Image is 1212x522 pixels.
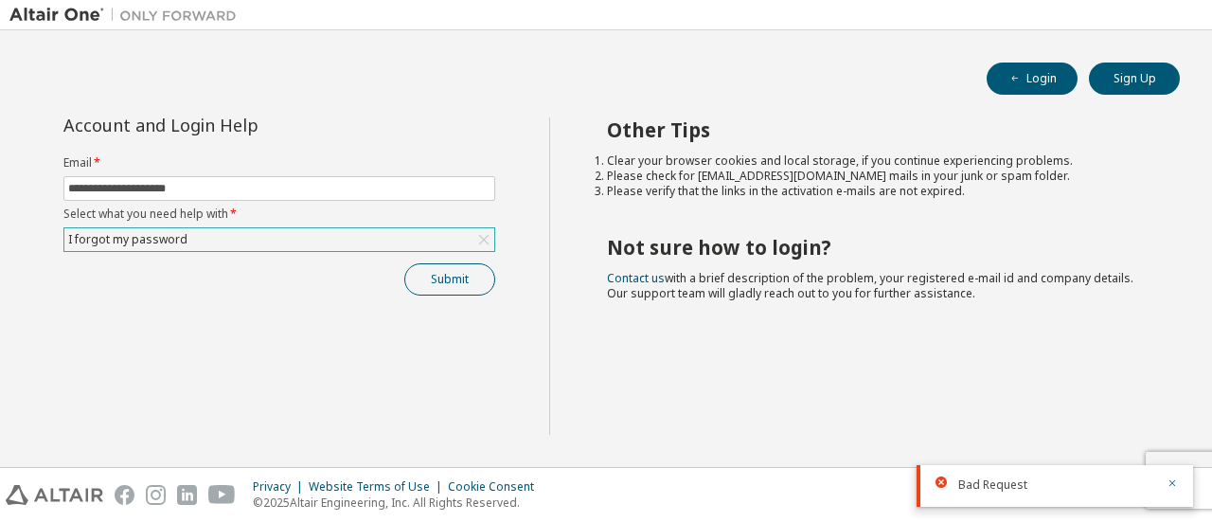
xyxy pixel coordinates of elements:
label: Email [63,155,495,171]
img: linkedin.svg [177,485,197,505]
button: Sign Up [1089,63,1180,95]
img: instagram.svg [146,485,166,505]
p: © 2025 Altair Engineering, Inc. All Rights Reserved. [253,495,545,511]
div: Privacy [253,479,309,495]
li: Clear your browser cookies and local storage, if you continue experiencing problems. [607,153,1147,169]
div: Account and Login Help [63,117,409,133]
div: I forgot my password [64,228,494,251]
button: Login [987,63,1078,95]
img: youtube.svg [208,485,236,505]
img: facebook.svg [115,485,134,505]
img: Altair One [9,6,246,25]
h2: Not sure how to login? [607,235,1147,260]
label: Select what you need help with [63,207,495,222]
span: Bad Request [958,477,1027,493]
img: altair_logo.svg [6,485,103,505]
div: Website Terms of Use [309,479,448,495]
a: Contact us [607,270,665,286]
h2: Other Tips [607,117,1147,142]
span: with a brief description of the problem, your registered e-mail id and company details. Our suppo... [607,270,1133,301]
li: Please verify that the links in the activation e-mails are not expired. [607,184,1147,199]
li: Please check for [EMAIL_ADDRESS][DOMAIN_NAME] mails in your junk or spam folder. [607,169,1147,184]
div: I forgot my password [65,229,190,250]
div: Cookie Consent [448,479,545,495]
button: Submit [404,263,495,296]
